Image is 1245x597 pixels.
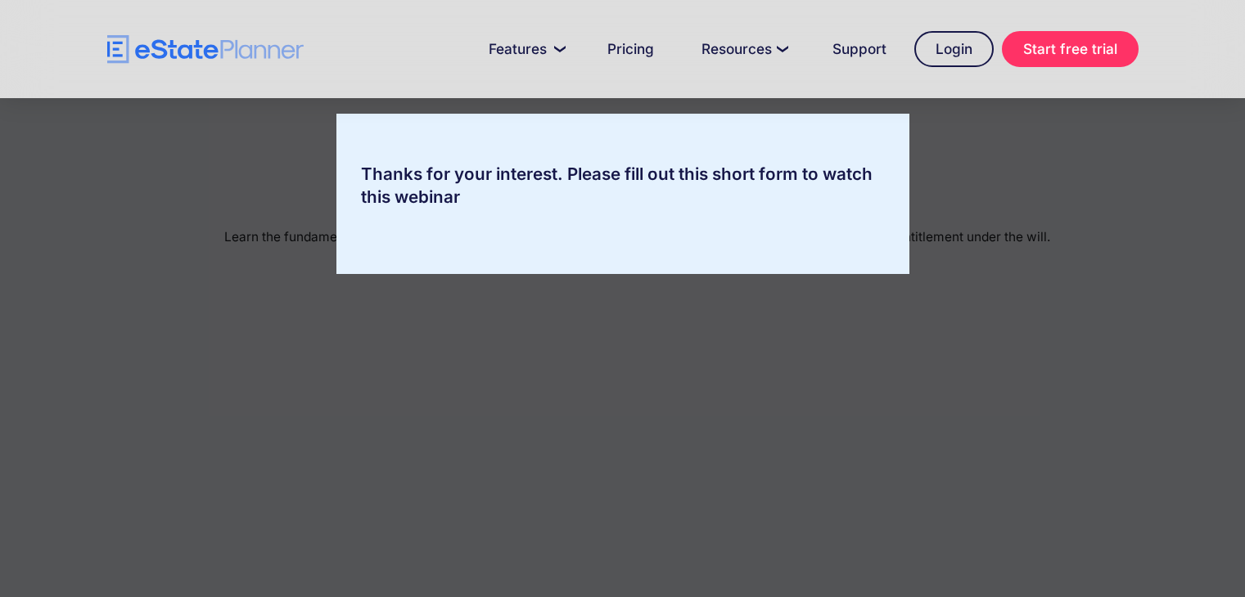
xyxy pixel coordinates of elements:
a: Resources [682,33,805,65]
a: Login [914,31,994,67]
a: home [107,35,304,64]
a: Features [469,33,580,65]
a: Pricing [588,33,674,65]
div: Thanks for your interest. Please fill out this short form to watch this webinar [336,163,909,209]
a: Support [813,33,906,65]
a: Start free trial [1002,31,1139,67]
